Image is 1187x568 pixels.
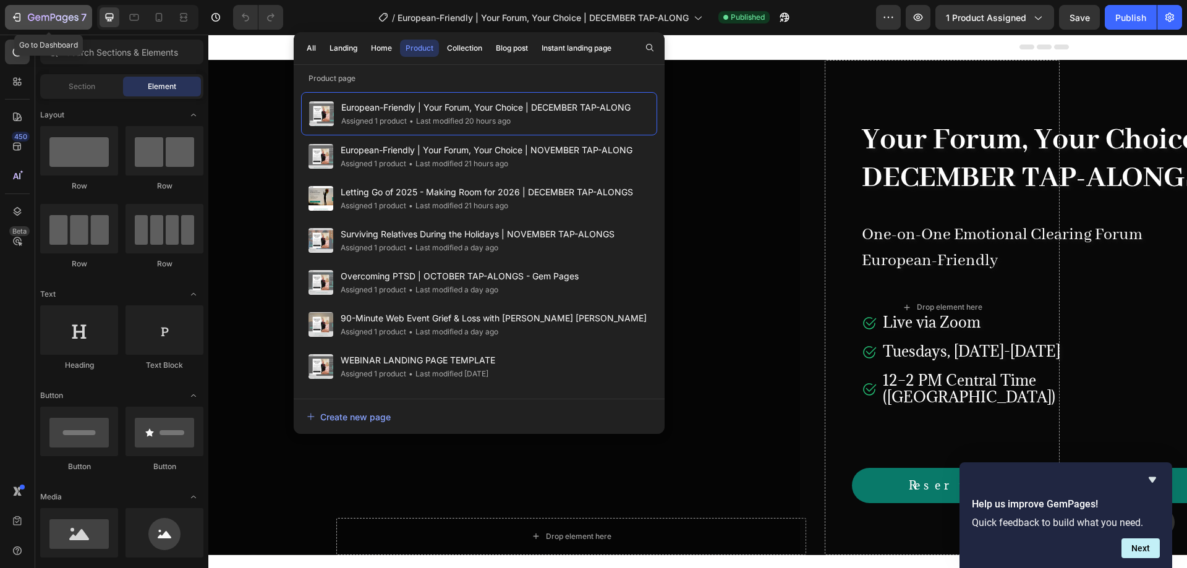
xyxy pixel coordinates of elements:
[126,180,203,192] div: Row
[398,11,689,24] span: European-Friendly | Your Forum, Your Choice | DECEMBER TAP-ALONG
[1105,5,1157,30] button: Publish
[409,201,413,210] span: •
[542,43,611,54] div: Instant landing page
[406,200,508,212] div: Last modified 21 hours ago
[1070,12,1090,23] span: Save
[341,311,647,326] span: 90-Minute Web Event Grief & Loss with [PERSON_NAME] [PERSON_NAME]
[341,353,495,368] span: WEBINAR LANDING PAGE TEMPLATE
[409,327,413,336] span: •
[69,81,95,92] span: Section
[307,410,391,423] div: Create new page
[40,390,63,401] span: Button
[81,10,87,25] p: 7
[233,5,283,30] div: Undo/Redo
[407,115,511,127] div: Last modified 20 hours ago
[40,360,118,371] div: Heading
[536,40,617,57] button: Instant landing page
[306,404,652,429] button: Create new page
[40,491,62,502] span: Media
[341,368,406,380] div: Assigned 1 product
[946,11,1026,24] span: 1 product assigned
[307,43,316,54] div: All
[731,12,765,23] span: Published
[294,72,665,85] p: Product page
[40,180,118,192] div: Row
[409,116,414,125] span: •
[409,243,413,252] span: •
[324,40,363,57] button: Landing
[406,158,508,170] div: Last modified 21 hours ago
[496,43,528,54] div: Blog post
[341,269,579,284] span: Overcoming PTSD | OCTOBER TAP-ALONGS - Gem Pages
[409,285,413,294] span: •
[341,284,406,296] div: Assigned 1 product
[5,5,92,30] button: 7
[441,40,488,57] button: Collection
[341,158,406,170] div: Assigned 1 product
[972,472,1160,558] div: Help us improve GemPages!
[406,368,488,380] div: Last modified [DATE]
[935,5,1054,30] button: 1 product assigned
[400,40,439,57] button: Product
[1059,5,1100,30] button: Save
[184,284,203,304] span: Toggle open
[341,185,633,200] span: Letting Go of 2025 - Making Room for 2026 | DECEMBER TAP-ALONGS
[406,43,433,54] div: Product
[409,159,413,168] span: •
[406,326,498,338] div: Last modified a day ago
[341,227,615,242] span: Surviving Relatives During the Holidays | NOVEMBER TAP-ALONGS
[406,284,498,296] div: Last modified a day ago
[490,40,534,57] button: Blog post
[341,326,406,338] div: Assigned 1 product
[40,289,56,300] span: Text
[184,386,203,405] span: Toggle open
[341,242,406,254] div: Assigned 1 product
[126,258,203,269] div: Row
[447,43,482,54] div: Collection
[972,517,1160,528] p: Quick feedback to build what you need.
[708,268,774,278] div: Drop element here
[330,43,357,54] div: Landing
[12,132,30,142] div: 450
[40,258,118,269] div: Row
[341,200,406,212] div: Assigned 1 product
[184,487,203,507] span: Toggle open
[341,100,631,115] span: European-Friendly | Your Forum, Your Choice | DECEMBER TAP-ALONG
[341,115,407,127] div: Assigned 1 product
[148,81,176,92] span: Element
[1145,472,1160,487] button: Hide survey
[126,360,203,371] div: Text Block
[409,369,413,378] span: •
[40,40,203,64] input: Search Sections & Elements
[338,497,403,507] div: Drop element here
[40,109,64,121] span: Layout
[406,242,498,254] div: Last modified a day ago
[184,105,203,125] span: Toggle open
[365,40,398,57] button: Home
[1121,538,1160,558] button: Next question
[126,461,203,472] div: Button
[301,40,321,57] button: All
[972,497,1160,512] h2: Help us improve GemPages!
[341,143,632,158] span: European-Friendly | Your Forum, Your Choice | NOVEMBER TAP-ALONG
[674,307,852,326] span: Tuesdays, [DATE]-[DATE]
[371,43,392,54] div: Home
[9,226,30,236] div: Beta
[40,461,118,472] div: Button
[1115,11,1146,24] div: Publish
[392,11,395,24] span: /
[208,35,1187,568] iframe: Design area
